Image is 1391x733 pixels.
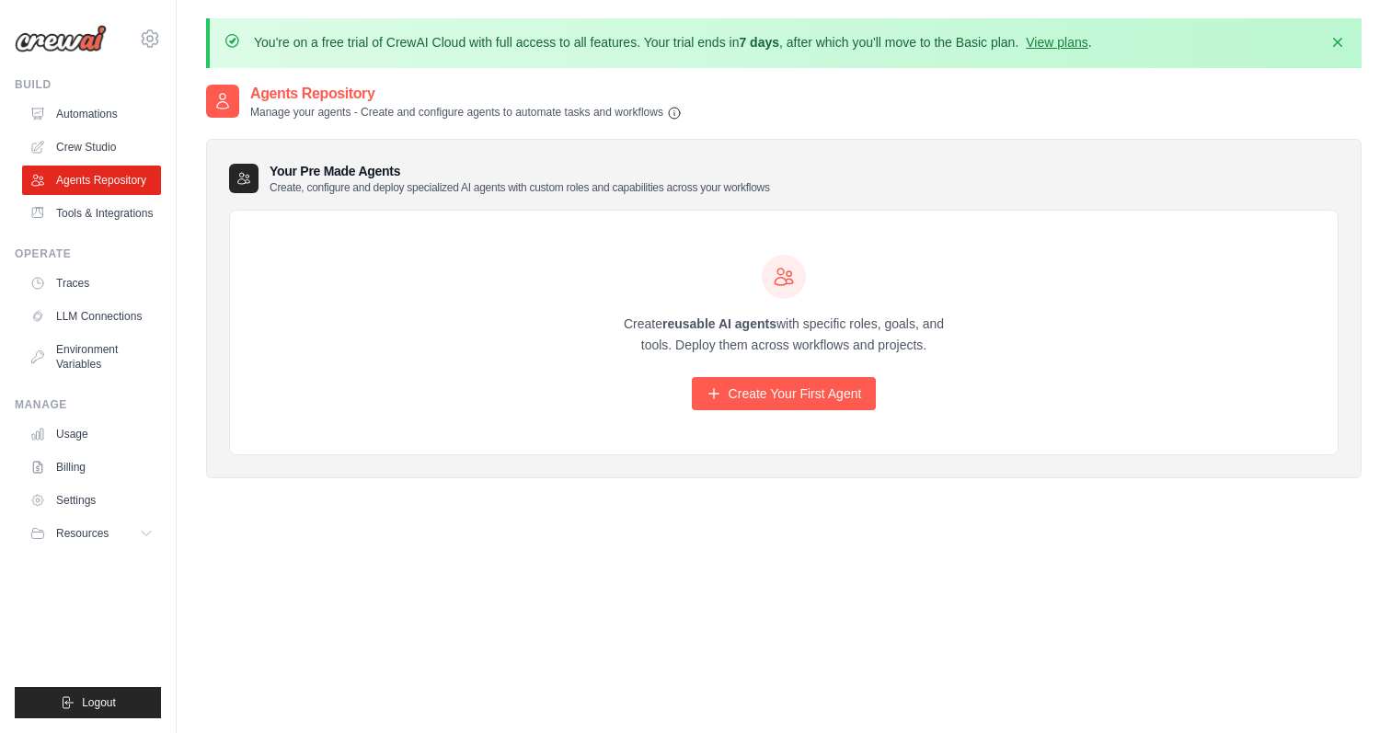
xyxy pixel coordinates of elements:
h3: Your Pre Made Agents [270,162,770,195]
button: Logout [15,687,161,718]
a: Tools & Integrations [22,199,161,228]
div: Manage [15,397,161,412]
a: LLM Connections [22,302,161,331]
a: Automations [22,99,161,129]
p: Manage your agents - Create and configure agents to automate tasks and workflows [250,105,682,120]
strong: reusable AI agents [662,316,776,331]
a: View plans [1026,35,1087,50]
div: Build [15,77,161,92]
h2: Agents Repository [250,83,682,105]
a: Traces [22,269,161,298]
a: Settings [22,486,161,515]
span: Logout [82,695,116,710]
a: Agents Repository [22,166,161,195]
button: Resources [22,519,161,548]
a: Usage [22,419,161,449]
a: Create Your First Agent [692,377,877,410]
a: Crew Studio [22,132,161,162]
div: Operate [15,246,161,261]
img: Logo [15,25,107,52]
p: You're on a free trial of CrewAI Cloud with full access to all features. Your trial ends in , aft... [254,33,1092,52]
a: Environment Variables [22,335,161,379]
p: Create with specific roles, goals, and tools. Deploy them across workflows and projects. [607,314,960,356]
span: Resources [56,526,109,541]
strong: 7 days [739,35,779,50]
a: Billing [22,452,161,482]
p: Create, configure and deploy specialized AI agents with custom roles and capabilities across your... [270,180,770,195]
